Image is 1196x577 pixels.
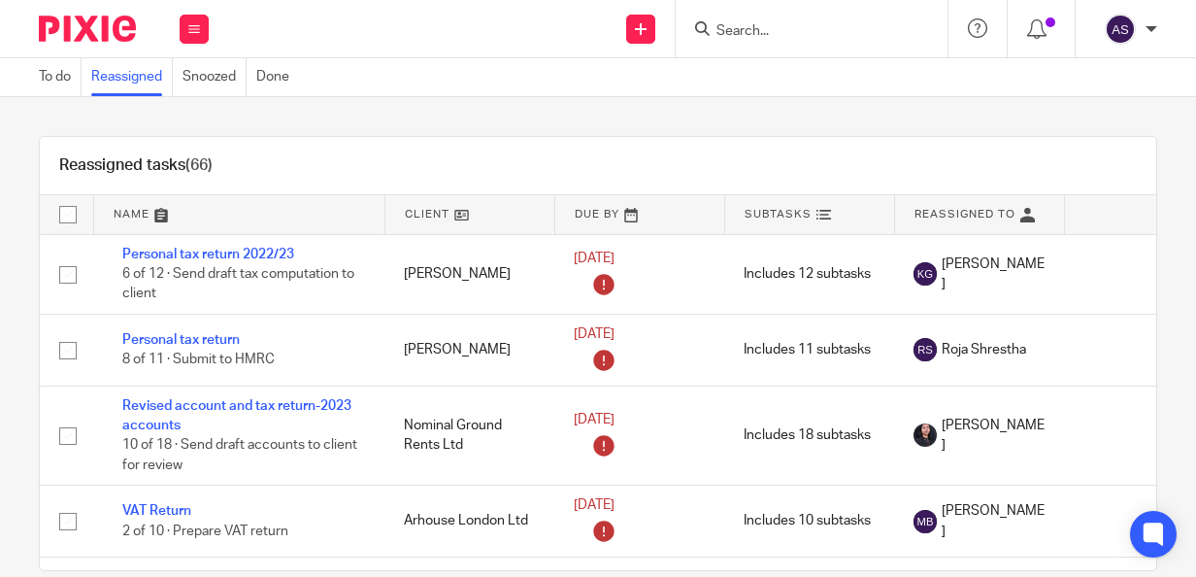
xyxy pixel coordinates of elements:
[122,248,294,261] a: Personal tax return 2022/23
[942,340,1026,359] span: Roja Shrestha
[942,416,1045,456] span: [PERSON_NAME]
[185,157,213,173] span: (66)
[744,343,871,356] span: Includes 11 subtasks
[384,386,554,486] td: Nominal Ground Rents Ltd
[384,314,554,386] td: [PERSON_NAME]
[574,327,615,341] span: [DATE]
[574,252,615,265] span: [DATE]
[384,486,554,558] td: Arhouse London Ltd
[744,267,871,281] span: Includes 12 subtasks
[942,501,1045,541] span: [PERSON_NAME]
[574,413,615,426] span: [DATE]
[574,499,615,513] span: [DATE]
[122,504,191,518] a: VAT Return
[745,209,812,220] span: Subtasks
[744,515,871,528] span: Includes 10 subtasks
[256,58,299,96] a: Done
[714,23,889,41] input: Search
[914,424,937,447] img: MicrosoftTeams-image.jfif
[914,338,937,361] img: svg%3E
[122,353,275,366] span: 8 of 11 · Submit to HMRC
[384,234,554,314] td: [PERSON_NAME]
[59,155,213,176] h1: Reassigned tasks
[122,333,240,347] a: Personal tax return
[39,16,136,42] img: Pixie
[122,399,351,432] a: Revised account and tax return-2023 accounts
[942,255,1045,294] span: [PERSON_NAME]
[122,267,354,301] span: 6 of 12 · Send draft tax computation to client
[744,428,871,442] span: Includes 18 subtasks
[122,525,288,538] span: 2 of 10 · Prepare VAT return
[914,510,937,533] img: svg%3E
[183,58,247,96] a: Snoozed
[914,262,937,286] img: svg%3E
[91,58,173,96] a: Reassigned
[122,438,357,472] span: 10 of 18 · Send draft accounts to client for review
[1105,14,1136,45] img: svg%3E
[39,58,82,96] a: To do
